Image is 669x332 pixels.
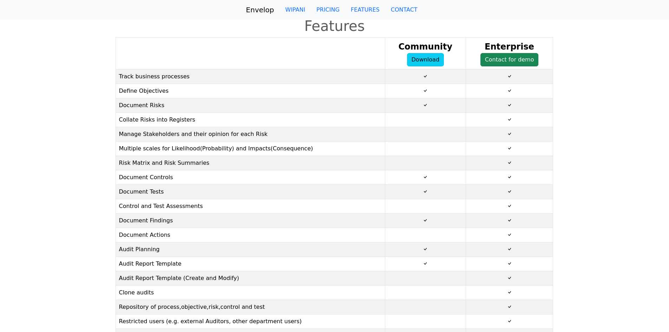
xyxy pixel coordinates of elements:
td: Audit Planning [116,242,385,257]
a: CONTACT [385,3,423,17]
th: Community [385,38,466,70]
td: Track business processes [116,70,385,84]
a: WIPANI [280,3,311,17]
td: Audit Report Template [116,257,385,271]
td: Clone audits [116,286,385,300]
a: FEATURES [345,3,385,17]
td: Multiple scales for Likelihood(Probability) and Impacts(Consequence) [116,142,385,156]
td: Document Controls [116,170,385,185]
td: Document Actions [116,228,385,242]
td: Risk Matrix and Risk Summaries [116,156,385,170]
a: Download [407,53,444,66]
a: PRICING [311,3,345,17]
td: Restricted users (e.g. external Auditors, other department users) [116,314,385,329]
h1: Features [4,18,665,34]
td: Repository of process,objective,risk,control and test [116,300,385,314]
td: Audit Report Template (Create and Modify) [116,271,385,286]
td: Document Risks [116,98,385,113]
td: Define Objectives [116,84,385,98]
th: Enterprise [466,38,553,70]
td: Manage Stakeholders and their opinion for each Risk [116,127,385,142]
a: Contact for demo [480,53,539,66]
a: Envelop [246,3,274,17]
td: Document Findings [116,214,385,228]
td: Document Tests [116,185,385,199]
td: Control and Test Assessments [116,199,385,214]
td: Collate Risks into Registers [116,113,385,127]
